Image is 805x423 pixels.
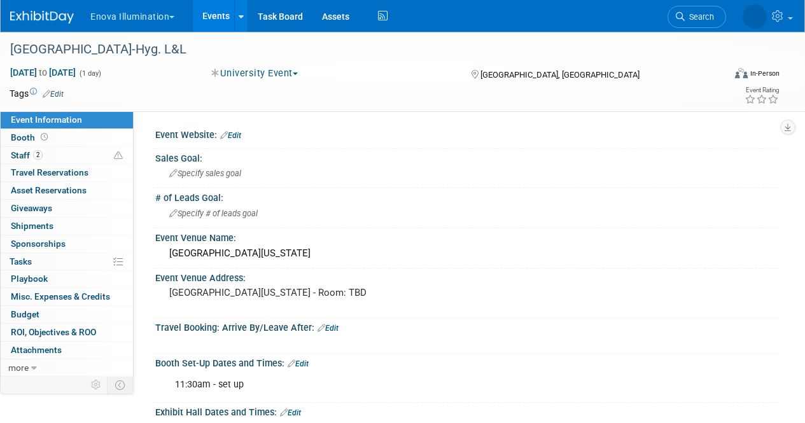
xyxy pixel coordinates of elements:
a: Staff2 [1,147,133,164]
span: Potential Scheduling Conflict -- at least one attendee is tagged in another overlapping event. [114,150,123,162]
a: Budget [1,306,133,323]
span: Staff [11,150,43,160]
a: Playbook [1,270,133,288]
td: Tags [10,87,64,100]
span: Attachments [11,345,62,355]
span: to [37,67,49,78]
img: Format-Inperson.png [735,68,748,78]
div: Event Format [667,66,780,85]
button: University Event [207,67,303,80]
span: Specify sales goal [169,169,241,178]
div: [GEOGRAPHIC_DATA]-Hyg. L&L [6,38,714,61]
div: # of Leads Goal: [155,188,780,204]
span: [GEOGRAPHIC_DATA], [GEOGRAPHIC_DATA] [480,70,640,80]
a: Booth [1,129,133,146]
span: Giveaways [11,203,52,213]
a: Attachments [1,342,133,359]
a: Giveaways [1,200,133,217]
a: Event Information [1,111,133,128]
a: more [1,359,133,377]
img: ExhibitDay [10,11,74,24]
img: Sarah Swinick [743,4,767,29]
span: more [8,363,29,373]
div: Travel Booking: Arrive By/Leave After: [155,318,780,335]
span: Sponsorships [11,239,66,249]
span: Shipments [11,221,53,231]
span: Booth [11,132,50,142]
div: Event Venue Name: [155,228,780,244]
span: Event Information [11,114,82,125]
div: Event Rating [745,87,779,94]
a: Search [668,6,726,28]
a: Tasks [1,253,133,270]
div: Booth Set-Up Dates and Times: [155,354,780,370]
span: Specify # of leads goal [169,209,258,218]
div: 11:30am - set up [166,372,656,398]
a: Travel Reservations [1,164,133,181]
div: In-Person [750,69,780,78]
div: [GEOGRAPHIC_DATA][US_STATE] [165,244,770,263]
a: Asset Reservations [1,182,133,199]
span: Asset Reservations [11,185,87,195]
span: [DATE] [DATE] [10,67,76,78]
a: Edit [43,90,64,99]
span: 2 [33,150,43,160]
div: Sales Goal: [155,149,780,165]
td: Personalize Event Tab Strip [85,377,108,393]
a: Edit [288,359,309,368]
pre: [GEOGRAPHIC_DATA][US_STATE] - Room: TBD [169,287,402,298]
span: ROI, Objectives & ROO [11,327,96,337]
a: Shipments [1,218,133,235]
div: Event Venue Address: [155,268,780,284]
a: Edit [280,408,301,417]
a: Misc. Expenses & Credits [1,288,133,305]
span: (1 day) [78,69,101,78]
a: Sponsorships [1,235,133,253]
span: Tasks [10,256,32,267]
a: ROI, Objectives & ROO [1,324,133,341]
span: Booth not reserved yet [38,132,50,142]
span: Travel Reservations [11,167,88,177]
a: Edit [220,131,241,140]
span: Playbook [11,274,48,284]
div: Exhibit Hall Dates and Times: [155,403,780,419]
div: Event Website: [155,125,780,142]
a: Edit [318,324,339,333]
span: Budget [11,309,39,319]
span: Misc. Expenses & Credits [11,291,110,302]
span: Search [685,12,714,22]
td: Toggle Event Tabs [108,377,134,393]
